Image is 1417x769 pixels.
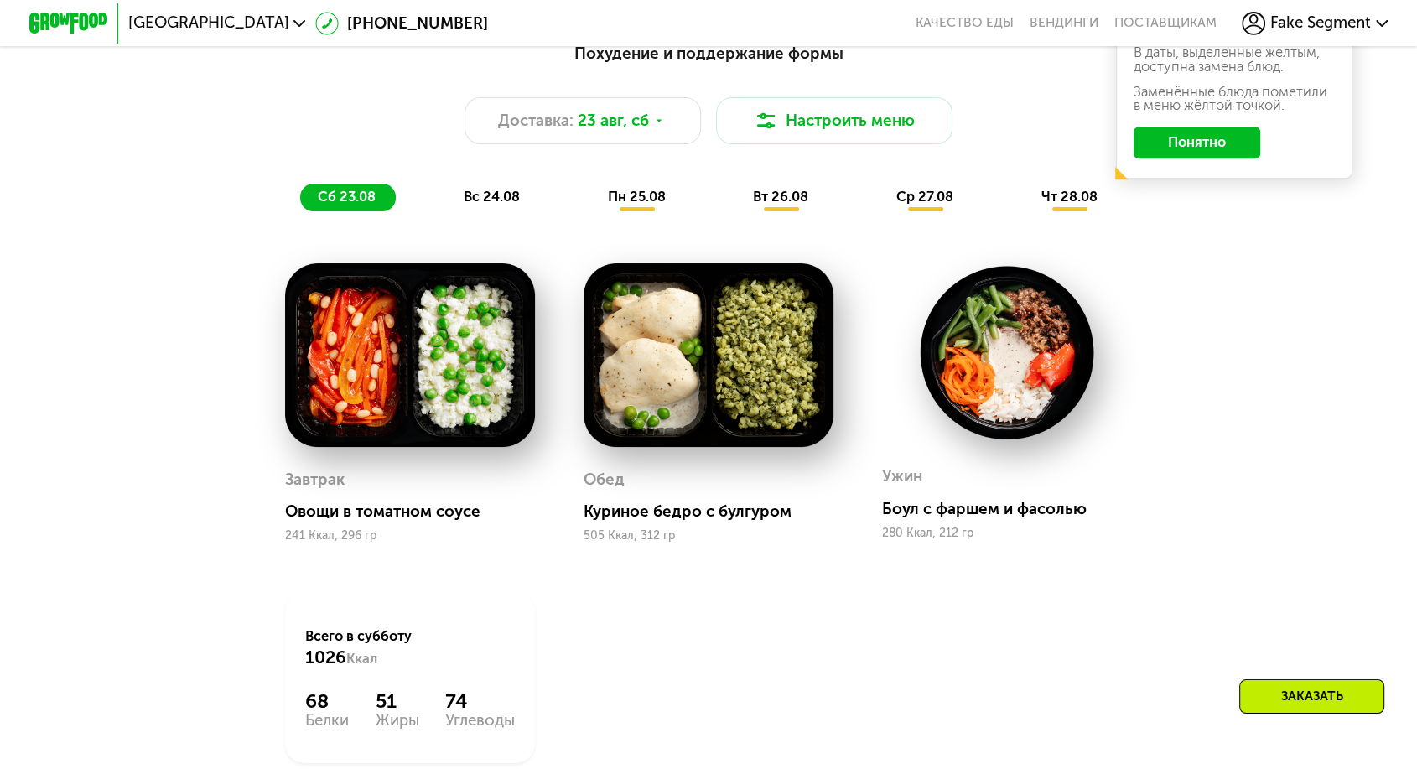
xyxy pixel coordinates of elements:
[346,651,377,667] span: Ккал
[375,689,418,713] div: 51
[1041,189,1098,205] span: чт 28.08
[1030,15,1098,31] a: Вендинги
[578,109,649,132] span: 23 авг, сб
[584,465,625,494] div: Обед
[607,189,665,205] span: пн 25.08
[305,689,349,713] div: 68
[498,109,574,132] span: Доставка:
[128,15,289,31] span: [GEOGRAPHIC_DATA]
[305,713,349,729] div: Белки
[318,189,376,205] span: сб 23.08
[445,713,515,729] div: Углеводы
[896,189,953,205] span: ср 27.08
[584,529,833,543] div: 505 Ккал, 312 гр
[305,647,346,668] span: 1026
[584,501,849,521] div: Куриное бедро с булгуром
[1134,127,1260,158] button: Понятно
[882,499,1147,518] div: Боул с фаршем и фасолью
[315,12,488,35] a: [PHONE_NUMBER]
[1270,15,1371,31] span: Fake Segment
[1113,15,1216,31] div: поставщикам
[375,713,418,729] div: Жиры
[1239,679,1384,714] div: Заказать
[882,527,1131,540] div: 280 Ккал, 212 гр
[1134,46,1335,74] div: В даты, выделенные желтым, доступна замена блюд.
[916,15,1014,31] a: Качество еды
[285,529,534,543] div: 241 Ккал, 296 гр
[464,189,520,205] span: вс 24.08
[445,689,515,713] div: 74
[1134,86,1335,113] div: Заменённые блюда пометили в меню жёлтой точкой.
[305,626,515,670] div: Всего в субботу
[126,41,1291,65] div: Похудение и поддержание формы
[753,189,808,205] span: вт 26.08
[882,461,922,491] div: Ужин
[285,465,345,494] div: Завтрак
[285,501,550,521] div: Овощи в томатном соусе
[716,97,952,144] button: Настроить меню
